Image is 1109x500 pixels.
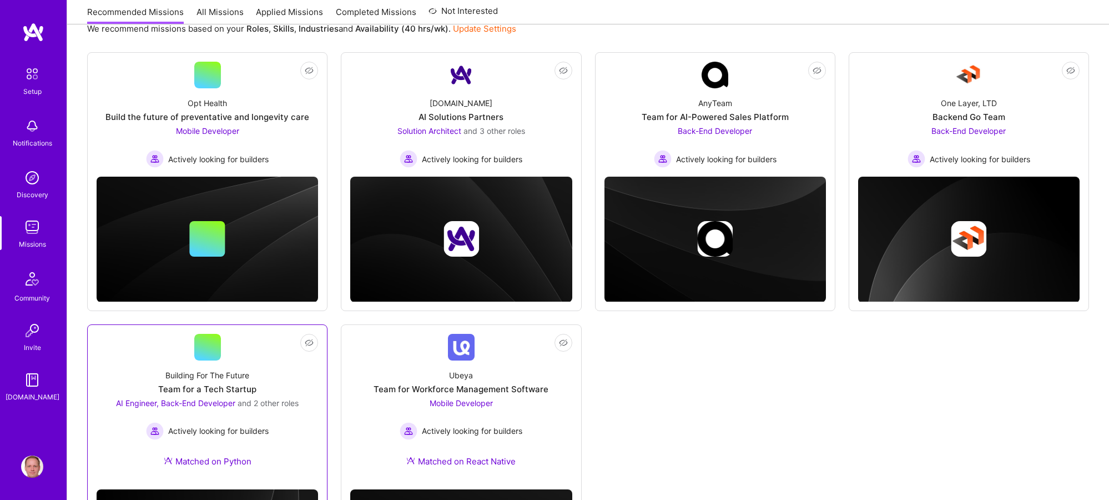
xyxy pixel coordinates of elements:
[164,456,173,465] img: Ateam Purple Icon
[24,342,41,353] div: Invite
[14,292,50,304] div: Community
[13,137,52,149] div: Notifications
[116,398,235,408] span: AI Engineer, Back-End Developer
[97,62,318,168] a: Opt HealthBuild the future of preventative and longevity careMobile Developer Actively looking fo...
[858,62,1080,168] a: Company LogoOne Layer, LTDBackend Go TeamBack-End Developer Actively looking for buildersActively...
[21,369,43,391] img: guide book
[17,189,48,201] div: Discovery
[21,62,44,86] img: setup
[430,398,493,408] span: Mobile Developer
[951,221,986,257] img: Company logo
[419,111,503,123] div: AI Solutions Partners
[448,62,475,88] img: Company Logo
[176,126,239,136] span: Mobile Developer
[19,266,46,292] img: Community
[165,369,249,381] div: Building For The Future
[305,66,314,75] i: icon EyeClosed
[941,97,997,109] div: One Layer, LTD
[930,153,1030,165] span: Actively looking for builders
[429,4,498,24] a: Not Interested
[188,97,227,109] div: Opt Health
[858,177,1080,302] img: cover
[678,126,752,136] span: Back-End Developer
[336,6,416,24] a: Completed Missions
[158,383,256,395] div: Team for a Tech Startup
[463,126,525,136] span: and 3 other roles
[97,177,318,302] img: cover
[642,111,789,123] div: Team for AI-Powered Sales Platform
[350,62,572,168] a: Company Logo[DOMAIN_NAME]AI Solutions PartnersSolution Architect and 3 other rolesActively lookin...
[21,456,43,478] img: User Avatar
[400,150,417,168] img: Actively looking for builders
[305,338,314,347] i: icon EyeClosed
[6,391,59,403] div: [DOMAIN_NAME]
[397,126,461,136] span: Solution Architect
[299,23,339,34] b: Industries
[97,334,318,481] a: Building For The FutureTeam for a Tech StartupAI Engineer, Back-End Developer and 2 other rolesAc...
[87,6,184,24] a: Recommended Missions
[449,369,473,381] div: Ubeya
[453,23,516,34] a: Update Settings
[87,23,516,34] p: We recommend missions based on your , , and .
[400,422,417,440] img: Actively looking for builders
[702,62,728,88] img: Company Logo
[256,6,323,24] a: Applied Missions
[955,62,982,88] img: Company Logo
[21,115,43,137] img: bell
[350,177,572,302] img: cover
[246,23,269,34] b: Roles
[19,238,46,250] div: Missions
[604,177,826,302] img: cover
[22,22,44,42] img: logo
[654,150,672,168] img: Actively looking for builders
[23,86,42,97] div: Setup
[676,153,777,165] span: Actively looking for builders
[350,334,572,481] a: Company LogoUbeyaTeam for Workforce Management SoftwareMobile Developer Actively looking for buil...
[105,111,309,123] div: Build the future of preventative and longevity care
[21,216,43,238] img: teamwork
[146,150,164,168] img: Actively looking for builders
[430,97,492,109] div: [DOMAIN_NAME]
[273,23,294,34] b: Skills
[698,97,732,109] div: AnyTeam
[374,383,548,395] div: Team for Workforce Management Software
[1066,66,1075,75] i: icon EyeClosed
[238,398,299,408] span: and 2 other roles
[21,167,43,189] img: discovery
[931,126,1006,136] span: Back-End Developer
[21,319,43,342] img: Invite
[406,456,415,465] img: Ateam Purple Icon
[168,153,269,165] span: Actively looking for builders
[908,150,925,168] img: Actively looking for builders
[164,456,251,467] div: Matched on Python
[604,62,826,168] a: Company LogoAnyTeamTeam for AI-Powered Sales PlatformBack-End Developer Actively looking for buil...
[146,422,164,440] img: Actively looking for builders
[932,111,1005,123] div: Backend Go Team
[448,334,475,361] img: Company Logo
[559,338,568,347] i: icon EyeClosed
[422,425,522,437] span: Actively looking for builders
[443,221,479,257] img: Company logo
[697,221,733,257] img: Company logo
[406,456,516,467] div: Matched on React Native
[422,153,522,165] span: Actively looking for builders
[355,23,448,34] b: Availability (40 hrs/wk)
[18,456,46,478] a: User Avatar
[559,66,568,75] i: icon EyeClosed
[813,66,821,75] i: icon EyeClosed
[196,6,244,24] a: All Missions
[168,425,269,437] span: Actively looking for builders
